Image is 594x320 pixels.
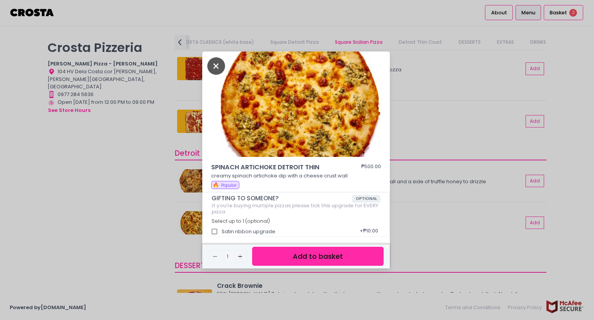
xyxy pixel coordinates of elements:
[221,182,237,188] span: Popular
[211,172,381,180] p: creamy spinach artichoke dip with a cheese crust wall
[212,195,352,202] span: GIFTING TO SOMEONE?
[213,181,219,189] span: 🔥
[207,62,225,69] button: Close
[252,247,384,266] button: Add to basket
[352,195,381,203] span: OPTIONAL
[357,224,381,239] div: + ₱10.00
[212,218,270,224] span: Select up to 1 (optional)
[202,52,390,157] img: SPINACH ARTICHOKE DETROIT THIN
[212,203,381,215] div: If you're buying multiple pizzas please tick this upgrade for EVERY pizza
[211,163,339,172] span: SPINACH ARTICHOKE DETROIT THIN
[361,163,381,172] div: ₱500.00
